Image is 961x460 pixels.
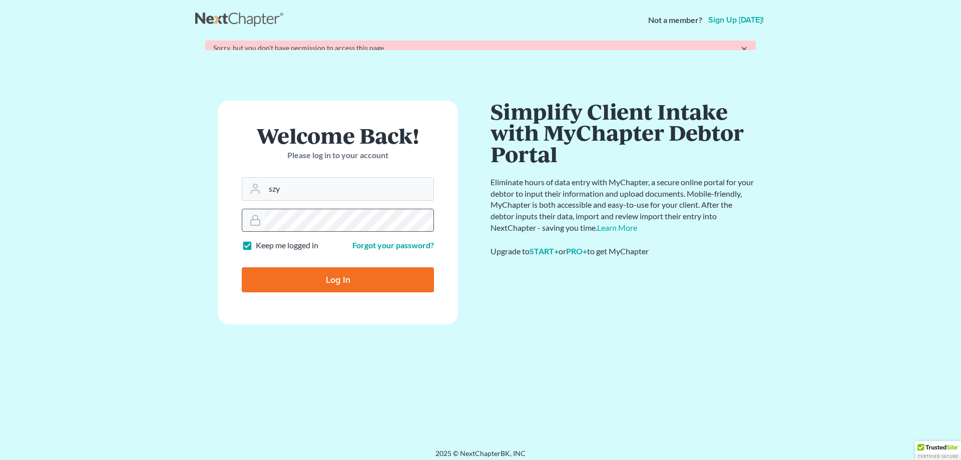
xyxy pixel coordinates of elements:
div: Sorry, but you don't have permission to access this page [213,43,748,53]
h1: Welcome Back! [242,125,434,146]
input: Log In [242,267,434,292]
input: Email Address [265,178,433,200]
p: Eliminate hours of data entry with MyChapter, a secure online portal for your debtor to input the... [491,177,756,234]
div: TrustedSite Certified [915,441,961,460]
a: Sign up [DATE]! [706,16,766,24]
a: PRO+ [566,246,587,256]
a: Learn More [597,223,637,232]
label: Keep me logged in [256,240,318,251]
a: × [741,43,748,55]
a: START+ [530,246,559,256]
a: Forgot your password? [352,240,434,250]
strong: Not a member? [648,15,702,26]
h1: Simplify Client Intake with MyChapter Debtor Portal [491,101,756,165]
div: Upgrade to or to get MyChapter [491,246,756,257]
p: Please log in to your account [242,150,434,161]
